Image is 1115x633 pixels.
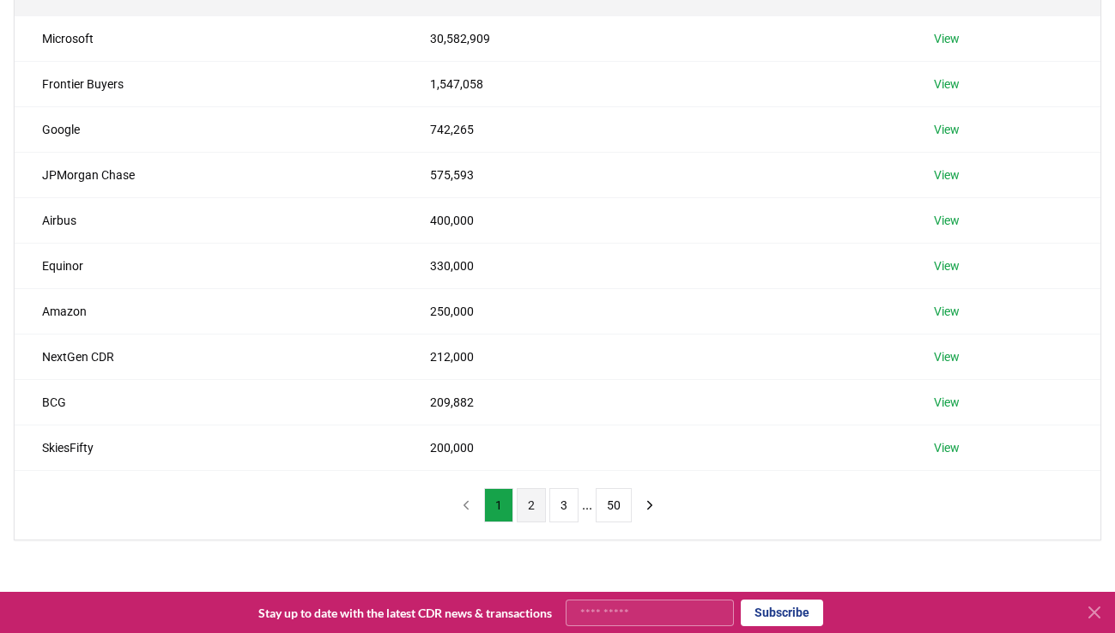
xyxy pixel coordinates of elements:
[403,243,907,288] td: 330,000
[403,15,907,61] td: 30,582,909
[517,488,546,522] button: 2
[635,488,664,522] button: next page
[582,495,592,515] li: ...
[934,348,960,365] a: View
[403,197,907,243] td: 400,000
[934,303,960,320] a: View
[934,75,960,93] a: View
[403,106,907,152] td: 742,265
[15,288,403,334] td: Amazon
[403,334,907,379] td: 212,000
[15,425,403,470] td: SkiesFifty
[15,197,403,243] td: Airbus
[15,106,403,152] td: Google
[934,30,960,47] a: View
[934,394,960,411] a: View
[403,152,907,197] td: 575,593
[934,439,960,456] a: View
[403,425,907,470] td: 200,000
[484,488,513,522] button: 1
[934,212,960,229] a: View
[15,152,403,197] td: JPMorgan Chase
[15,379,403,425] td: BCG
[403,61,907,106] td: 1,547,058
[15,61,403,106] td: Frontier Buyers
[549,488,579,522] button: 3
[403,379,907,425] td: 209,882
[15,334,403,379] td: NextGen CDR
[934,257,960,274] a: View
[403,288,907,334] td: 250,000
[15,243,403,288] td: Equinor
[934,166,960,184] a: View
[15,15,403,61] td: Microsoft
[934,121,960,138] a: View
[596,488,632,522] button: 50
